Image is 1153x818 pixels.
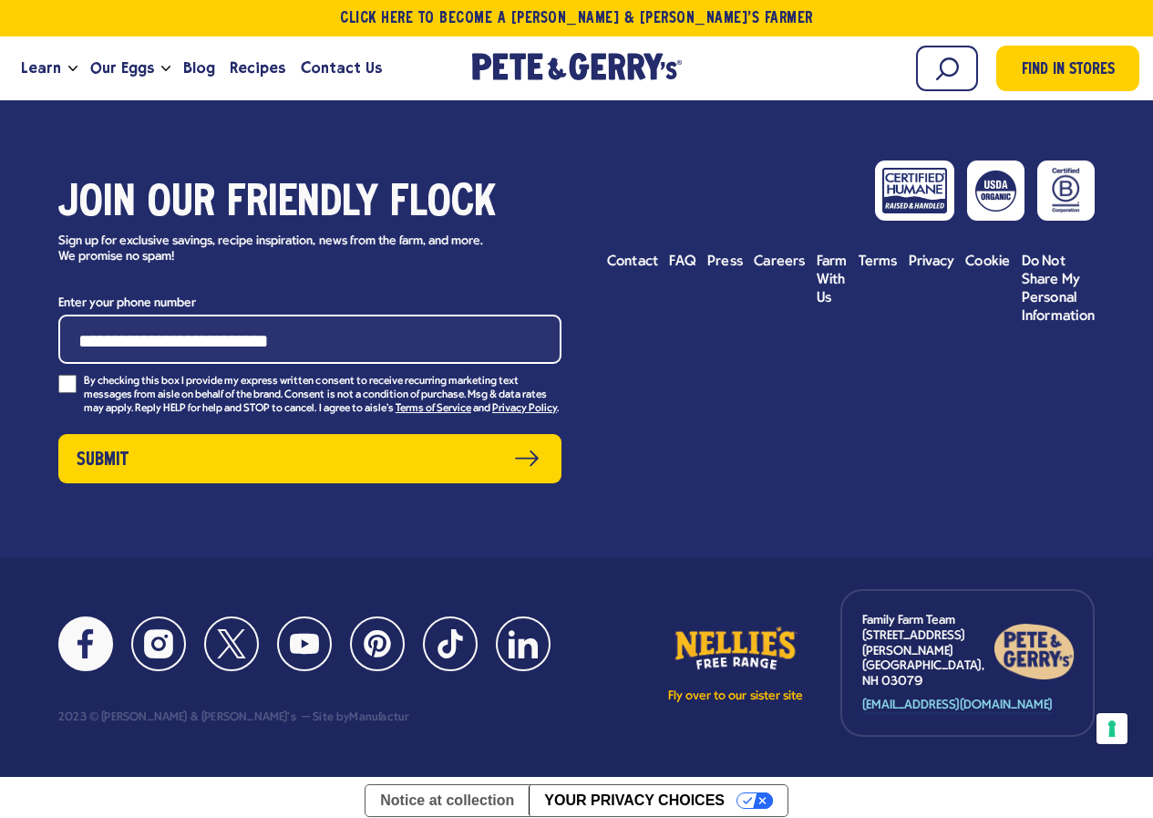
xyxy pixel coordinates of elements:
a: Careers [754,253,806,271]
div: 2023 © [PERSON_NAME] & [PERSON_NAME]'s [58,711,296,724]
a: Blog [176,44,222,93]
span: Learn [21,57,61,79]
span: Farm With Us [817,254,848,305]
button: Your Privacy Choices [529,785,787,816]
a: Contact [607,253,659,271]
a: Contact Us [293,44,389,93]
a: Privacy Policy [492,403,557,416]
span: Careers [754,254,806,269]
button: Submit [58,434,561,483]
a: Farm With Us [817,253,848,307]
span: Contact Us [301,57,382,79]
a: [EMAIL_ADDRESS][DOMAIN_NAME] [862,699,1053,714]
a: FAQ [669,253,696,271]
button: Open the dropdown menu for Learn [68,66,77,72]
span: Privacy [909,254,955,269]
span: Recipes [230,57,285,79]
a: Terms [859,253,898,271]
span: Press [707,254,743,269]
a: Manufactur [349,711,409,724]
span: FAQ [669,254,696,269]
a: Our Eggs [83,44,161,93]
a: Cookie [965,253,1010,271]
p: By checking this box I provide my express written consent to receive recurring marketing text mes... [84,375,561,416]
span: Do Not Share My Personal Information [1022,254,1095,324]
p: Family Farm Team [STREET_ADDRESS][PERSON_NAME] [GEOGRAPHIC_DATA], NH 03079 [862,614,993,690]
span: Find in Stores [1022,58,1115,83]
span: Cookie [965,254,1010,269]
p: Fly over to our sister site [667,690,804,703]
label: Enter your phone number [58,292,561,315]
input: Search [916,46,978,91]
span: Terms [859,254,898,269]
a: Learn [14,44,68,93]
a: Privacy [909,253,955,271]
p: Sign up for exclusive savings, recipe inspiration, news from the farm, and more. We promise no spam! [58,234,500,265]
a: Fly over to our sister site [667,623,804,703]
a: Recipes [222,44,293,93]
a: Press [707,253,743,271]
h3: Join our friendly flock [58,179,561,230]
a: Do Not Share My Personal Information [1022,253,1095,326]
button: Open the dropdown menu for Our Eggs [161,66,170,72]
span: Contact [607,254,659,269]
a: Find in Stores [996,46,1139,91]
div: Site by [299,711,409,724]
a: Notice at collection [365,785,529,816]
span: Blog [183,57,215,79]
button: Your consent preferences for tracking technologies [1096,713,1127,744]
ul: Footer menu [607,253,1095,326]
input: By checking this box I provide my express written consent to receive recurring marketing text mes... [58,375,77,393]
span: Our Eggs [90,57,154,79]
a: Terms of Service [396,403,471,416]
